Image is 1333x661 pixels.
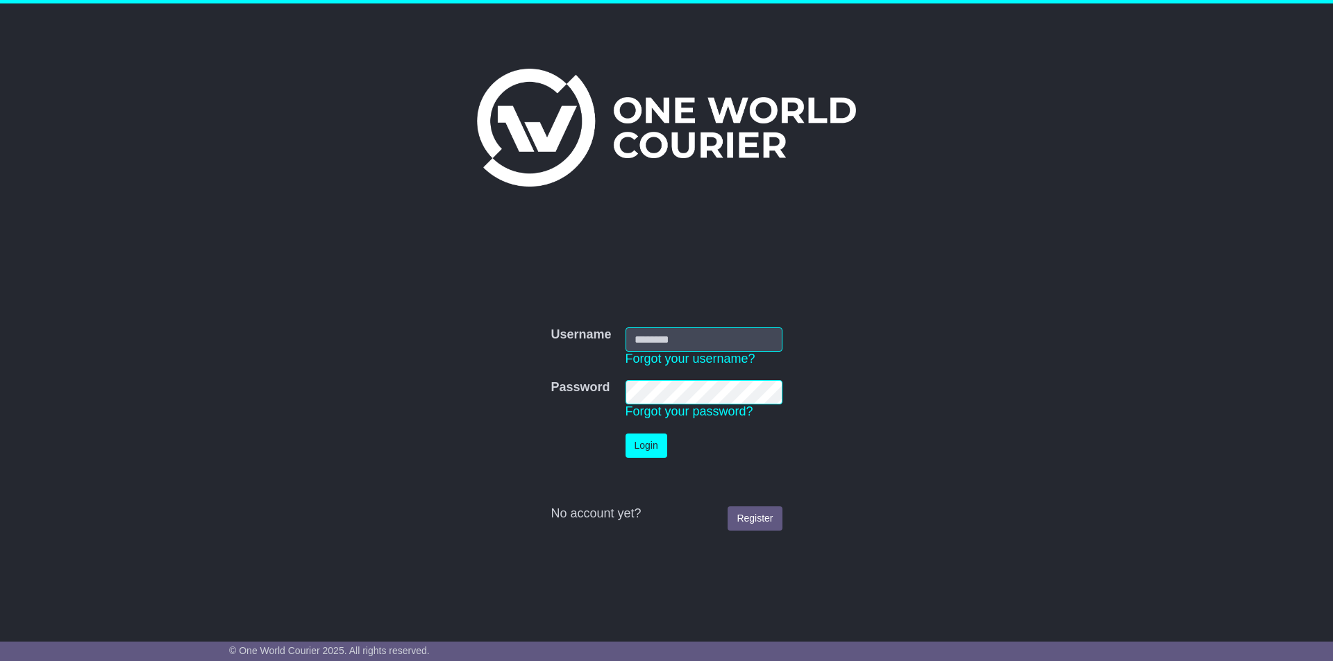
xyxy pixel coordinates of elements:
a: Forgot your username? [626,352,755,366]
label: Username [551,327,611,343]
span: © One World Courier 2025. All rights reserved. [229,645,430,656]
img: One World [477,69,856,187]
a: Forgot your password? [626,404,753,418]
label: Password [551,380,610,395]
a: Register [728,506,782,531]
div: No account yet? [551,506,782,522]
button: Login [626,433,667,458]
